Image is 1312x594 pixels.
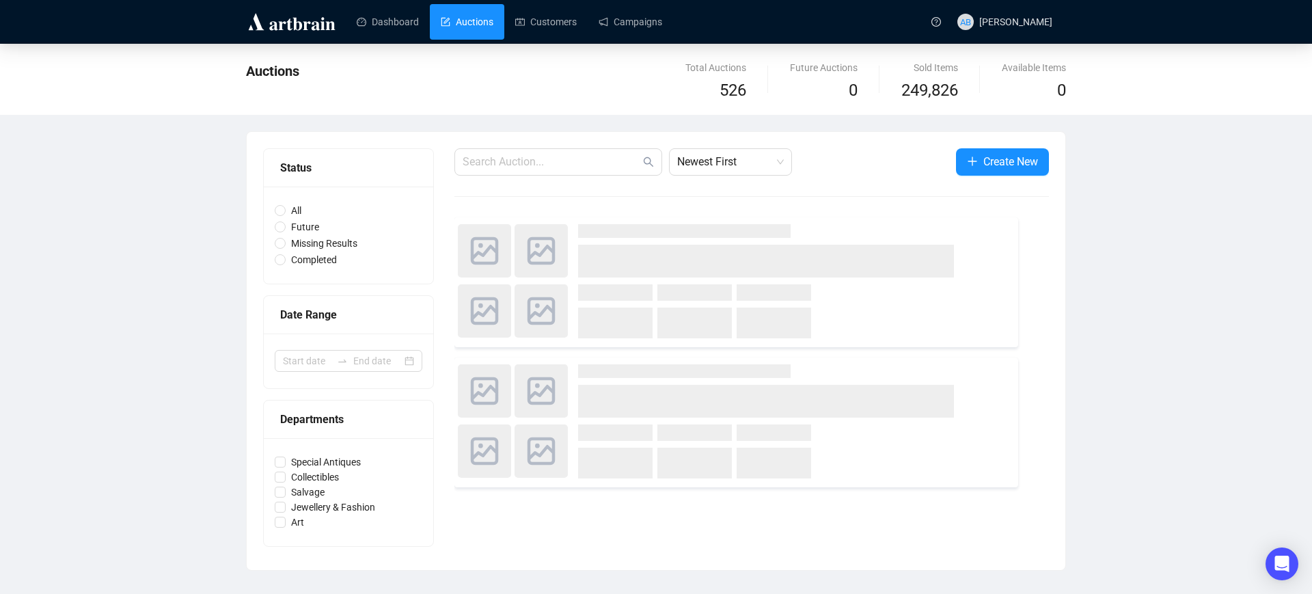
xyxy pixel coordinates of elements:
div: Date Range [280,306,417,323]
a: Customers [515,4,577,40]
div: Open Intercom Messenger [1266,548,1298,580]
span: Newest First [677,149,784,175]
button: Create New [956,148,1049,176]
span: Create New [983,153,1038,170]
a: Campaigns [599,4,662,40]
span: Salvage [286,485,330,500]
img: photo.svg [458,364,511,418]
img: photo.svg [458,224,511,278]
div: Departments [280,411,417,428]
span: Art [286,515,310,530]
div: Available Items [1002,60,1066,75]
div: Total Auctions [685,60,746,75]
span: 526 [720,81,746,100]
span: All [286,203,307,218]
img: photo.svg [515,424,568,478]
span: 0 [1057,81,1066,100]
span: search [643,157,654,167]
span: Missing Results [286,236,363,251]
span: 249,826 [901,78,958,104]
span: swap-right [337,355,348,366]
span: plus [967,156,978,167]
span: Collectibles [286,470,344,485]
span: to [337,355,348,366]
input: Start date [283,353,331,368]
a: Dashboard [357,4,419,40]
img: photo.svg [515,224,568,278]
img: photo.svg [515,284,568,338]
span: Future [286,219,325,234]
span: question-circle [931,17,941,27]
span: Auctions [246,63,299,79]
img: logo [246,11,338,33]
span: [PERSON_NAME] [979,16,1052,27]
span: Completed [286,252,342,267]
img: photo.svg [458,284,511,338]
img: photo.svg [515,364,568,418]
input: Search Auction... [463,154,640,170]
input: End date [353,353,402,368]
span: Special Antiques [286,455,366,470]
span: 0 [849,81,858,100]
span: Jewellery & Fashion [286,500,381,515]
div: Status [280,159,417,176]
span: AB [960,14,972,29]
div: Future Auctions [790,60,858,75]
img: photo.svg [458,424,511,478]
div: Sold Items [901,60,958,75]
a: Auctions [441,4,493,40]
